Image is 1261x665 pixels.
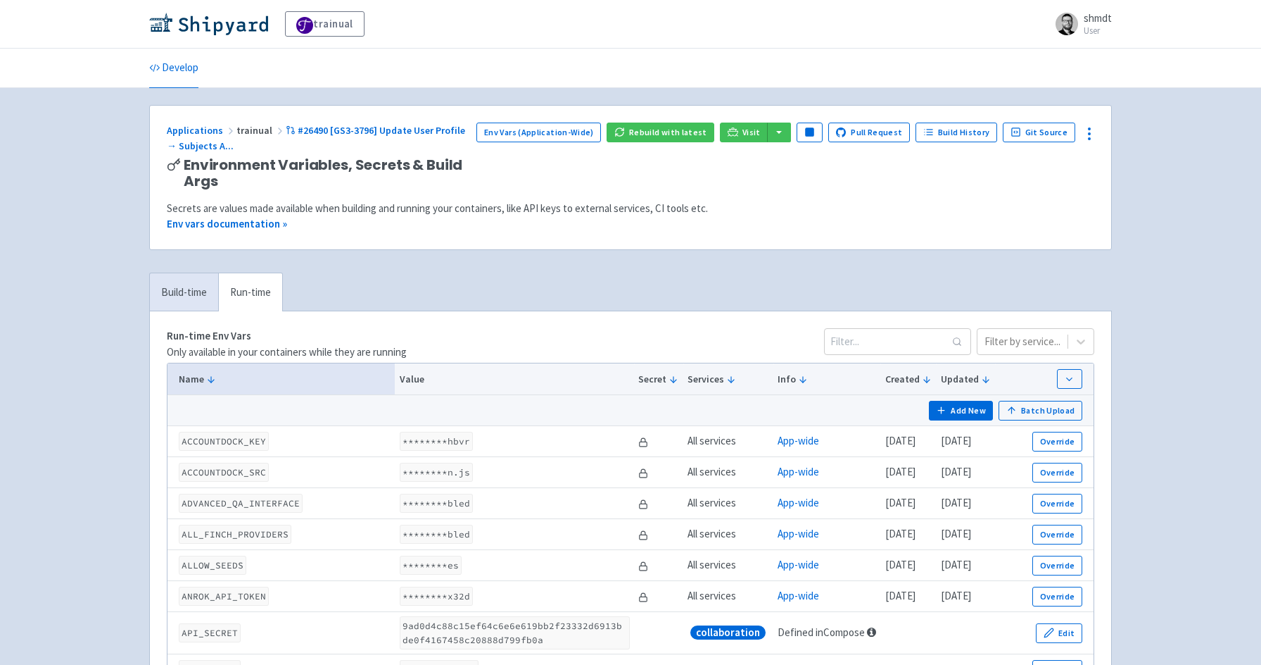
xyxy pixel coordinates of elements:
[683,488,773,519] td: All services
[941,465,971,478] time: [DATE]
[941,527,971,540] time: [DATE]
[179,372,391,387] button: Name
[885,589,915,602] time: [DATE]
[179,623,241,642] code: API_SECRET
[683,457,773,488] td: All services
[167,124,236,137] a: Applications
[778,496,819,509] a: App-wide
[607,123,714,142] button: Rebuild with latest
[941,434,971,447] time: [DATE]
[167,124,465,153] span: #26490 [GS3-3796] Update User Profile → Subjects A ...
[1036,623,1082,643] button: Edit
[778,589,819,602] a: App-wide
[179,494,303,513] code: ADVANCED_QA_INTERFACE
[828,123,911,142] a: Pull Request
[999,401,1082,421] button: Batch Upload
[778,558,819,571] a: App-wide
[885,372,932,387] button: Created
[885,434,915,447] time: [DATE]
[476,123,601,142] a: Env Vars (Application-Wide)
[778,465,819,478] a: App-wide
[929,401,994,421] button: Add New
[167,124,465,153] a: #26490 [GS3-3796] Update User Profile → Subjects A...
[184,157,465,189] span: Environment Variables, Secrets & Build Args
[720,123,768,142] a: Visit
[395,363,634,395] th: Value
[167,201,1094,217] div: Secrets are values made available when building and running your containers, like API keys to ext...
[683,550,773,581] td: All services
[778,626,865,639] a: Defined in Compose
[179,432,269,451] code: ACCOUNTDOCK_KEY
[915,123,997,142] a: Build History
[167,329,251,342] strong: Run-time Env Vars
[167,344,407,361] p: Only available in your containers while they are running
[742,127,761,138] span: Visit
[1032,587,1082,607] button: Override
[683,519,773,550] td: All services
[236,124,286,137] span: trainual
[885,496,915,509] time: [DATE]
[179,525,291,544] code: ALL_FINCH_PROVIDERS
[167,217,287,230] a: Env vars documentation »
[1032,494,1082,514] button: Override
[885,527,915,540] time: [DATE]
[149,13,268,35] img: Shipyard logo
[1032,463,1082,483] button: Override
[941,372,991,387] button: Updated
[941,496,971,509] time: [DATE]
[1003,123,1075,142] a: Git Source
[941,558,971,571] time: [DATE]
[1047,13,1112,35] a: shmdt User
[149,49,198,88] a: Develop
[885,465,915,478] time: [DATE]
[179,556,246,575] code: ALLOW_SEEDS
[179,463,269,482] code: ACCOUNTDOCK_SRC
[778,527,819,540] a: App-wide
[1032,556,1082,576] button: Override
[285,11,365,37] a: trainual
[683,426,773,457] td: All services
[150,273,218,312] a: Build-time
[400,616,630,649] code: 9ad0d4c88c15ef64c6e6e619bb2f23332d6913bde0f4167458c20888d799fb0a
[1032,525,1082,545] button: Override
[824,328,971,355] input: Filter...
[218,273,282,312] a: Run-time
[687,372,768,387] button: Services
[179,587,269,606] code: ANROK_API_TOKEN
[778,372,876,387] button: Info
[1084,26,1112,35] small: User
[885,558,915,571] time: [DATE]
[638,372,678,387] button: Secret
[696,626,760,640] span: collaboration
[797,123,822,142] button: Pause
[778,434,819,447] a: App-wide
[683,581,773,612] td: All services
[1084,11,1112,25] span: shmdt
[1032,432,1082,452] button: Override
[941,589,971,602] time: [DATE]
